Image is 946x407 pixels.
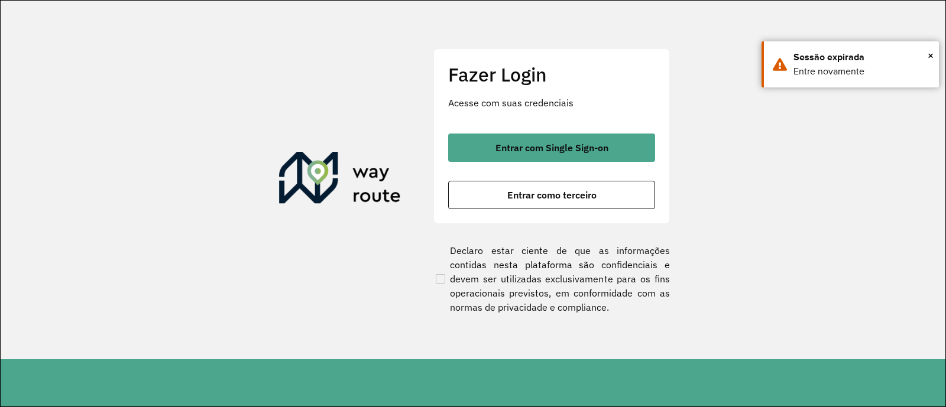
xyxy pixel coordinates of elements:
span: × [928,47,934,64]
button: button [448,134,655,162]
div: Sessão expirada [793,50,930,64]
button: Close [928,47,934,64]
img: Roteirizador AmbevTech [279,152,401,209]
button: button [448,181,655,209]
h2: Fazer Login [448,63,655,86]
span: Entrar como terceiro [507,190,597,200]
label: Declaro estar ciente de que as informações contidas nesta plataforma são confidenciais e devem se... [433,243,670,314]
p: Acesse com suas credenciais [448,96,655,110]
span: Entrar com Single Sign-on [495,143,608,152]
div: Entre novamente [793,64,930,79]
